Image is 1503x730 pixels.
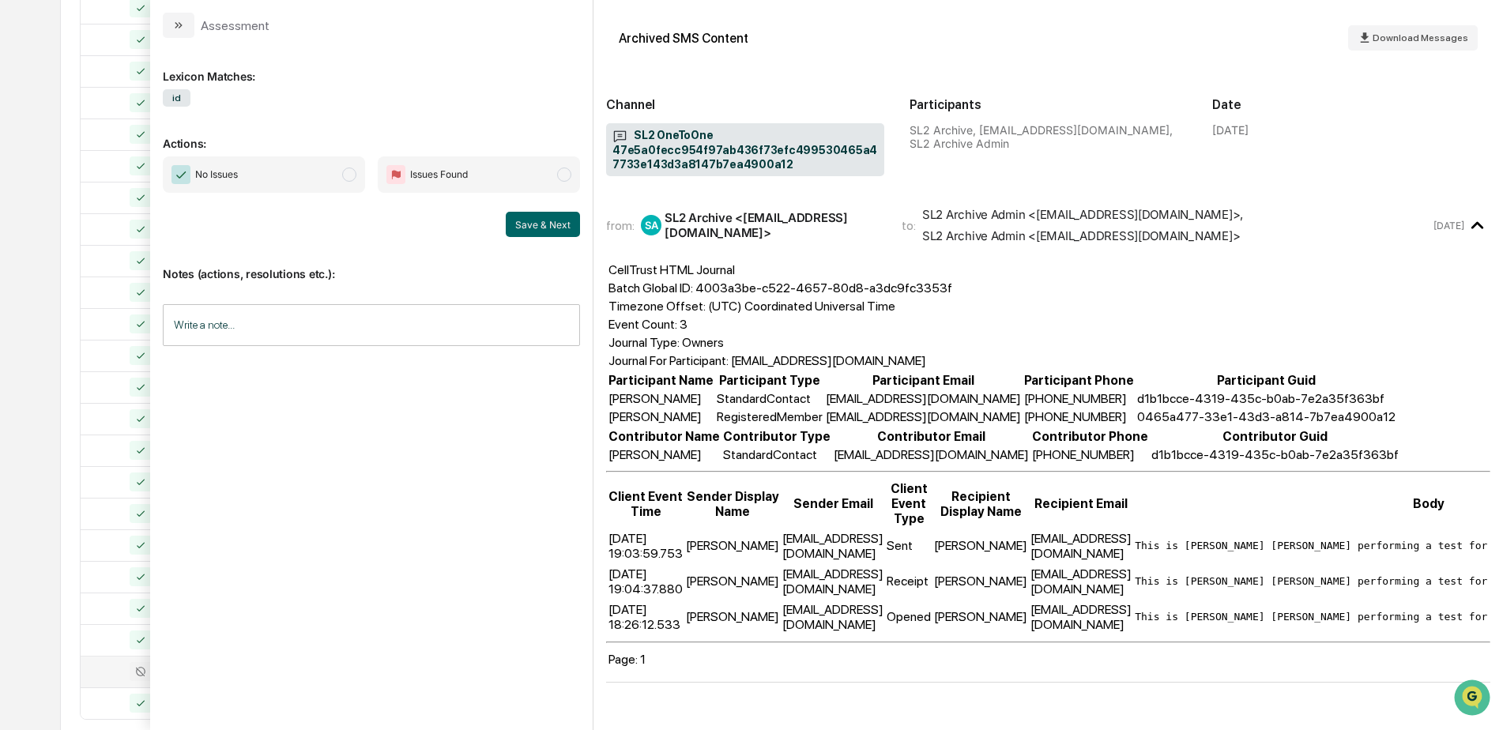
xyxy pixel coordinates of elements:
[163,248,580,280] p: Notes (actions, resolutions etc.):
[685,564,780,598] td: [PERSON_NAME]
[9,347,106,375] a: 🔎Data Lookup
[922,207,1243,222] div: SL2 Archive Admin <[EMAIL_ADDRESS][DOMAIN_NAME]> ,
[1030,564,1132,598] td: [EMAIL_ADDRESS][DOMAIN_NAME]
[32,353,100,369] span: Data Lookup
[1348,25,1478,51] button: Download Messages
[1031,428,1149,445] th: Contributor Phone
[71,121,259,137] div: Start new chat
[195,167,238,182] span: No Issues
[910,97,1188,112] h2: Participants
[833,428,1030,445] th: Contributor Email
[619,31,748,46] div: Archived SMS Content
[1023,390,1135,407] td: [PHONE_NUMBER]
[49,258,209,270] span: [PERSON_NAME].[PERSON_NAME]
[782,529,884,563] td: [EMAIL_ADDRESS][DOMAIN_NAME]
[1136,408,1396,425] td: 0465a477-33e1-43d3-a814-7b7ea4900a12
[825,390,1022,407] td: [EMAIL_ADDRESS][DOMAIN_NAME]
[201,18,269,33] div: Assessment
[163,51,580,83] div: Lexicon Matches:
[1373,32,1468,43] span: Download Messages
[1023,408,1135,425] td: [PHONE_NUMBER]
[608,280,953,296] td: Batch Global ID: 4003a3be-c522-4657-80d8-a3dc9fc3353f
[213,258,218,270] span: •
[825,372,1022,389] th: Participant Email
[608,529,684,563] td: [DATE] 19:03:59.753
[213,215,218,228] span: •
[1452,678,1495,721] iframe: Open customer support
[608,428,721,445] th: Contributor Name
[108,317,202,345] a: 🗄️Attestations
[16,175,106,188] div: Past conversations
[608,446,721,463] td: [PERSON_NAME]
[608,651,646,668] td: Page: 1
[1023,372,1135,389] th: Participant Phone
[16,355,28,367] div: 🔎
[32,323,102,339] span: Preclearance
[933,564,1028,598] td: [PERSON_NAME]
[1030,529,1132,563] td: [EMAIL_ADDRESS][DOMAIN_NAME]
[608,390,714,407] td: [PERSON_NAME]
[163,118,580,150] p: Actions:
[245,172,288,191] button: See all
[685,529,780,563] td: [PERSON_NAME]
[933,480,1028,527] th: Recipient Display Name
[386,165,405,184] img: Flag
[608,262,953,278] td: CellTrust HTML Journal
[606,218,635,233] span: from:
[506,212,580,237] button: Save & Next
[157,392,191,404] span: Pylon
[716,390,823,407] td: StandardContact
[825,408,1022,425] td: [EMAIL_ADDRESS][DOMAIN_NAME]
[221,258,254,270] span: Sep 11
[111,391,191,404] a: Powered byPylon
[221,215,254,228] span: Sep 11
[608,408,714,425] td: [PERSON_NAME]
[171,165,190,184] img: Checkmark
[612,128,878,172] span: SL2 OneToOne 47e5a0fecc954f97ab436f73efc499530465a47733e143d3a8147b7ea4900a12
[269,126,288,145] button: Start new chat
[782,480,884,527] th: Sender Email
[608,352,953,369] td: Journal For Participant: [EMAIL_ADDRESS][DOMAIN_NAME]
[933,600,1028,634] td: [PERSON_NAME]
[1151,428,1399,445] th: Contributor Guid
[608,334,953,351] td: Journal Type: Owners
[922,228,1241,243] div: SL2 Archive Admin <[EMAIL_ADDRESS][DOMAIN_NAME]>
[16,243,41,268] img: Steve.Lennart
[1212,123,1249,137] div: [DATE]
[782,564,884,598] td: [EMAIL_ADDRESS][DOMAIN_NAME]
[16,121,44,149] img: 1746055101610-c473b297-6a78-478c-a979-82029cc54cd1
[910,123,1188,150] div: SL2 Archive, [EMAIL_ADDRESS][DOMAIN_NAME], SL2 Archive Admin
[1030,480,1132,527] th: Recipient Email
[1151,446,1399,463] td: d1b1bcce-4319-435c-b0ab-7e2a35f363bf
[130,323,196,339] span: Attestations
[716,408,823,425] td: RegisteredMember
[163,89,190,107] span: id
[716,372,823,389] th: Participant Type
[16,33,288,58] p: How can we help?
[782,600,884,634] td: [EMAIL_ADDRESS][DOMAIN_NAME]
[115,325,127,337] div: 🗄️
[886,480,932,527] th: Client Event Type
[9,317,108,345] a: 🖐️Preclearance
[49,215,209,228] span: [PERSON_NAME].[PERSON_NAME]
[608,564,684,598] td: [DATE] 19:04:37.880
[33,121,62,149] img: 4531339965365_218c74b014194aa58b9b_72.jpg
[608,372,714,389] th: Participant Name
[608,600,684,634] td: [DATE] 18:26:12.533
[606,97,884,112] h2: Channel
[1031,446,1149,463] td: [PHONE_NUMBER]
[641,215,661,235] div: SA
[16,325,28,337] div: 🖐️
[71,137,217,149] div: We're available if you need us!
[902,218,916,233] span: to:
[722,428,831,445] th: Contributor Type
[886,564,932,598] td: Receipt
[1212,97,1490,112] h2: Date
[608,298,953,314] td: Timezone Offset: (UTC) Coordinated Universal Time
[685,480,780,527] th: Sender Display Name
[1030,600,1132,634] td: [EMAIL_ADDRESS][DOMAIN_NAME]
[685,600,780,634] td: [PERSON_NAME]
[608,480,684,527] th: Client Event Time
